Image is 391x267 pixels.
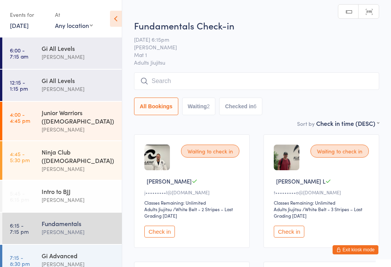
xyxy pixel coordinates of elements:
[42,148,115,164] div: Ninja Club ([DEMOGRAPHIC_DATA])
[10,8,47,21] div: Events for
[10,21,29,29] a: [DATE]
[144,206,233,219] span: / White Belt - 2 Stripes – Last Grading [DATE]
[134,59,379,66] span: Adults Jiujitsu
[42,85,115,93] div: [PERSON_NAME]
[333,245,378,254] button: Exit kiosk mode
[144,206,172,212] div: Adults Jiujitsu
[42,228,115,236] div: [PERSON_NAME]
[10,47,28,59] time: 6:00 - 7:15 am
[10,111,30,124] time: 4:00 - 4:45 pm
[134,51,367,59] span: Mat 1
[144,226,175,238] button: Check in
[55,21,93,29] div: Any location
[42,195,115,204] div: [PERSON_NAME]
[134,72,379,90] input: Search
[42,108,115,125] div: Junior Warriors ([DEMOGRAPHIC_DATA])
[134,98,178,115] button: All Bookings
[181,145,239,158] div: Waiting to check in
[134,36,367,43] span: [DATE] 6:15pm
[254,103,257,109] div: 6
[10,151,30,163] time: 4:45 - 5:30 pm
[2,102,122,140] a: 4:00 -4:45 pmJunior Warriors ([DEMOGRAPHIC_DATA])[PERSON_NAME]
[134,43,367,51] span: [PERSON_NAME]
[2,70,122,101] a: 12:15 -1:15 pmGi All Levels[PERSON_NAME]
[42,52,115,61] div: [PERSON_NAME]
[55,8,93,21] div: At
[144,145,170,170] img: image1679563356.png
[42,219,115,228] div: Fundamentals
[144,199,242,206] div: Classes Remaining: Unlimited
[42,76,115,85] div: Gi All Levels
[147,177,192,185] span: [PERSON_NAME]
[42,187,115,195] div: Intro to BJJ
[42,251,115,260] div: Gi Advanced
[10,222,29,234] time: 6:15 - 7:15 pm
[10,190,29,202] time: 5:45 - 6:15 pm
[144,189,242,195] div: j•••••••••l@[DOMAIN_NAME]
[219,98,262,115] button: Checked in6
[10,254,30,267] time: 7:15 - 8:30 pm
[182,98,216,115] button: Waiting2
[274,226,304,238] button: Check in
[42,44,115,52] div: Gi All Levels
[310,145,369,158] div: Waiting to check in
[2,181,122,212] a: 5:45 -6:15 pmIntro to BJJ[PERSON_NAME]
[276,177,325,185] span: [PERSON_NAME] L
[42,164,115,173] div: [PERSON_NAME]
[274,206,301,212] div: Adults Jiujitsu
[134,19,379,32] h2: Fundamentals Check-in
[42,125,115,134] div: [PERSON_NAME]
[2,213,122,244] a: 6:15 -7:15 pmFundamentals[PERSON_NAME]
[10,79,28,91] time: 12:15 - 1:15 pm
[2,37,122,69] a: 6:00 -7:15 amGi All Levels[PERSON_NAME]
[207,103,210,109] div: 2
[274,199,371,206] div: Classes Remaining: Unlimited
[2,141,122,180] a: 4:45 -5:30 pmNinja Club ([DEMOGRAPHIC_DATA])[PERSON_NAME]
[274,189,371,195] div: t•••••••••o@[DOMAIN_NAME]
[274,145,299,170] img: image1708595243.png
[316,119,379,127] div: Check in time (DESC)
[297,120,315,127] label: Sort by
[274,206,362,219] span: / White Belt - 3 Stripes – Last Grading [DATE]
